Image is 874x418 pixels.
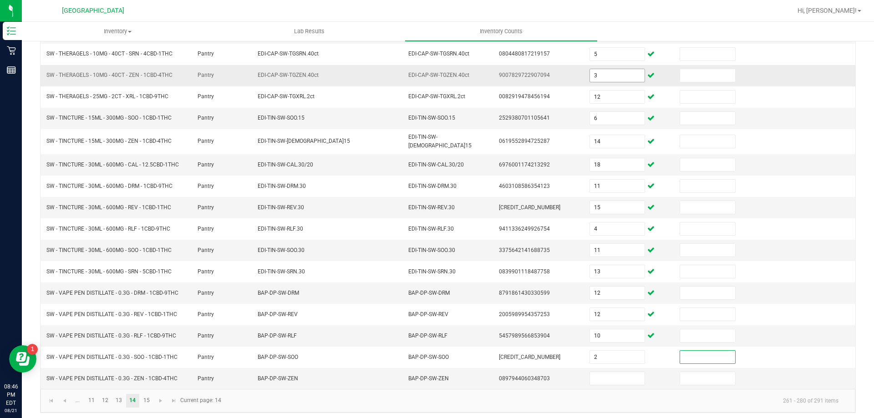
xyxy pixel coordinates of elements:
span: SW - TINCTURE - 30ML - 600MG - CAL - 12.5CBD-1THC [46,161,179,168]
span: Pantry [198,332,214,339]
span: EDI-CAP-SW-TGXRL.2ct [258,93,315,100]
span: Inventory Counts [467,27,535,35]
span: Pantry [198,183,214,189]
span: SW - TINCTURE - 15ML - 300MG - ZEN - 1CBD-4THC [46,138,172,144]
a: Page 13 [112,394,126,408]
a: Inventory [22,22,213,41]
span: EDI-TIN-SW-CAL.30/20 [408,161,464,168]
span: Pantry [198,50,214,57]
a: Page 14 [126,394,139,408]
span: EDI-TIN-SW-REV.30 [408,204,455,211]
span: Pantry [198,72,214,78]
a: Page 10 [71,394,84,408]
span: BAP-DP-SW-SOO [258,354,298,360]
span: SW - TINCTURE - 15ML - 300MG - SOO - 1CBD-1THC [46,115,172,121]
span: SW - TINCTURE - 30ML - 600MG - SRN - 5CBD-1THC [46,268,172,275]
kendo-pager-info: 261 - 280 of 291 items [227,393,846,408]
span: BAP-DP-SW-ZEN [408,375,449,382]
span: 5457989566853904 [499,332,550,339]
span: BAP-DP-SW-RLF [408,332,447,339]
span: EDI-TIN-SW-[DEMOGRAPHIC_DATA]15 [408,134,472,149]
span: Pantry [198,290,214,296]
span: Go to the last page [170,397,178,404]
span: 0839901118487758 [499,268,550,275]
span: SW - THERAGELS - 10MG - 40CT - ZEN - 1CBD-4THC [46,72,173,78]
span: 6976001174213292 [499,161,550,168]
span: Pantry [198,204,214,211]
span: Go to the next page [157,397,164,404]
span: Pantry [198,138,214,144]
a: Inventory Counts [405,22,597,41]
span: EDI-TIN-SW-SRN.30 [408,268,456,275]
p: 08/21 [4,407,18,414]
span: BAP-DP-SW-DRM [258,290,299,296]
span: EDI-TIN-SW-SOO.30 [408,247,455,253]
span: EDI-TIN-SW-SRN.30 [258,268,305,275]
span: SW - TINCTURE - 30ML - 600MG - SOO - 1CBD-1THC [46,247,172,253]
span: Hi, [PERSON_NAME]! [798,7,857,14]
span: Pantry [198,375,214,382]
span: 4603108586354123 [499,183,550,189]
inline-svg: Reports [7,65,16,75]
span: EDI-TIN-SW-SOO.15 [258,115,305,121]
span: SW - VAPE PEN DISTILLATE - 0.3G - REV - 1CBD-1THC [46,311,177,317]
span: EDI-CAP-SW-TGXRL.2ct [408,93,465,100]
span: EDI-TIN-SW-RLF.30 [408,226,454,232]
span: [CREDIT_CARD_NUMBER] [499,354,560,360]
span: EDI-CAP-SW-TGZEN.40ct [258,72,319,78]
span: EDI-TIN-SW-RLF.30 [258,226,303,232]
a: Page 11 [85,394,98,408]
span: Lab Results [282,27,337,35]
span: Pantry [198,93,214,100]
span: Pantry [198,247,214,253]
span: 0082919478456194 [499,93,550,100]
span: SW - VAPE PEN DISTILLATE - 0.3G - DRM - 1CBD-9THC [46,290,178,296]
span: 0804480817219157 [499,50,550,57]
span: BAP-DP-SW-ZEN [258,375,298,382]
span: 3375642141688735 [499,247,550,253]
a: Go to the last page [167,394,180,408]
inline-svg: Inventory [7,26,16,35]
span: [GEOGRAPHIC_DATA] [62,7,124,15]
span: 2005989954357253 [499,311,550,317]
kendo-pager: Current page: 14 [41,389,855,412]
span: EDI-TIN-SW-DRM.30 [258,183,306,189]
span: 9411336249926754 [499,226,550,232]
a: Lab Results [213,22,405,41]
span: BAP-DP-SW-DRM [408,290,450,296]
span: EDI-TIN-SW-SOO.15 [408,115,455,121]
span: SW - VAPE PEN DISTILLATE - 0.3G - ZEN - 1CBD-4THC [46,375,178,382]
span: EDI-TIN-SW-DRM.30 [408,183,457,189]
iframe: Resource center unread badge [27,344,38,355]
inline-svg: Retail [7,46,16,55]
a: Go to the next page [154,394,167,408]
span: Pantry [198,268,214,275]
span: EDI-TIN-SW-SOO.30 [258,247,305,253]
span: SW - THERAGELS - 10MG - 40CT - SRN - 4CBD-1THC [46,50,173,57]
a: Page 12 [99,394,112,408]
span: SW - TINCTURE - 30ML - 600MG - REV - 1CBD-1THC [46,204,171,211]
span: 8791861430330599 [499,290,550,296]
span: 9007829722907094 [499,72,550,78]
span: [CREDIT_CARD_NUMBER] [499,204,560,211]
span: Pantry [198,115,214,121]
span: SW - VAPE PEN DISTILLATE - 0.3G - RLF - 1CBD-9THC [46,332,176,339]
span: 0897944060348703 [499,375,550,382]
span: SW - THERAGELS - 25MG - 2CT - XRL - 1CBD-9THC [46,93,168,100]
span: Pantry [198,161,214,168]
span: EDI-CAP-SW-TGSRN.40ct [408,50,469,57]
span: Go to the previous page [61,397,68,404]
a: Go to the previous page [58,394,71,408]
span: EDI-TIN-SW-CAL.30/20 [258,161,313,168]
span: Go to the first page [48,397,55,404]
span: BAP-DP-SW-REV [408,311,448,317]
span: Pantry [198,226,214,232]
span: Pantry [198,311,214,317]
span: EDI-TIN-SW-REV.30 [258,204,304,211]
span: EDI-TIN-SW-[DEMOGRAPHIC_DATA]15 [258,138,350,144]
span: 0619552894725287 [499,138,550,144]
span: SW - VAPE PEN DISTILLATE - 0.3G - SOO - 1CBD-1THC [46,354,178,360]
span: Inventory [22,27,213,35]
span: BAP-DP-SW-SOO [408,354,449,360]
span: BAP-DP-SW-RLF [258,332,297,339]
